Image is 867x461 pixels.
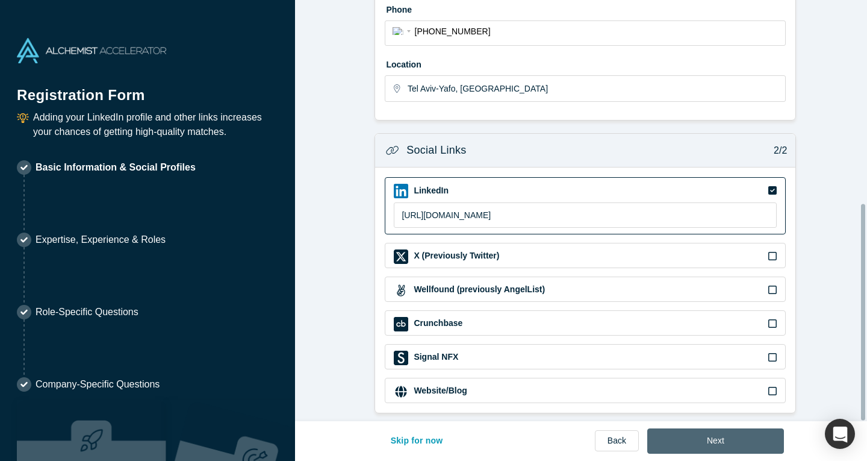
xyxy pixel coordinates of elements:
[17,72,278,106] h1: Registration Form
[385,243,786,268] div: X (Previously Twitter) iconX (Previously Twitter)
[394,249,408,264] img: X (Previously Twitter) icon
[412,283,545,296] label: Wellfound (previously AngelList)
[378,428,456,454] button: Skip for now
[412,184,449,197] label: LinkedIn
[385,310,786,336] div: Crunchbase iconCrunchbase
[412,351,458,363] label: Signal NFX
[33,110,278,139] p: Adding your LinkedIn profile and other links increases your chances of getting high-quality matches.
[768,143,788,158] p: 2/2
[385,177,786,234] div: LinkedIn iconLinkedIn
[36,233,166,247] p: Expertise, Experience & Roles
[385,378,786,403] div: Website/Blog iconWebsite/Blog
[17,38,166,63] img: Alchemist Accelerator Logo
[394,351,408,365] img: Signal NFX icon
[412,317,462,330] label: Crunchbase
[394,184,408,198] img: LinkedIn icon
[385,344,786,369] div: Signal NFX iconSignal NFX
[36,377,160,392] p: Company-Specific Questions
[595,430,639,451] a: Back
[406,142,466,158] h3: Social Links
[394,283,408,298] img: Wellfound (previously AngelList) icon
[647,428,784,454] button: Next
[385,54,786,71] label: Location
[36,305,138,319] p: Role-Specific Questions
[394,384,408,399] img: Website/Blog icon
[412,249,499,262] label: X (Previously Twitter)
[394,317,408,331] img: Crunchbase icon
[36,160,196,175] p: Basic Information & Social Profiles
[408,76,785,101] input: Enter a location
[412,384,467,397] label: Website/Blog
[385,277,786,302] div: Wellfound (previously AngelList) iconWellfound (previously AngelList)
